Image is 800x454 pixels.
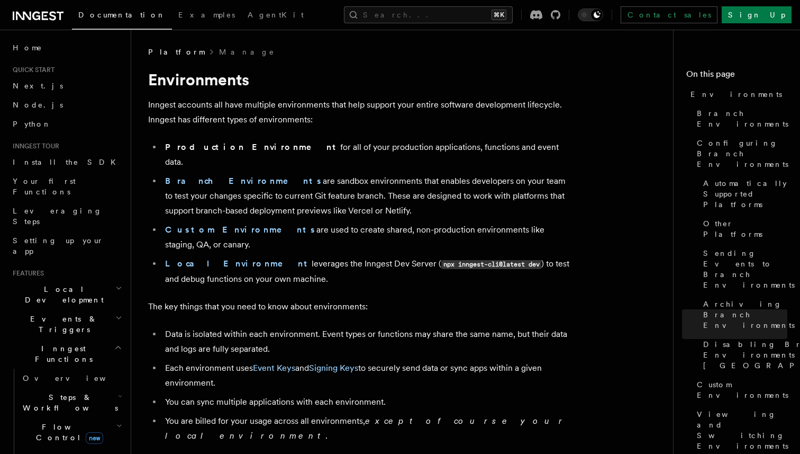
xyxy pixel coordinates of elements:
[578,8,603,21] button: Toggle dark mode
[8,309,124,339] button: Events & Triggers
[722,6,792,23] a: Sign Up
[86,432,103,444] span: new
[8,284,115,305] span: Local Development
[162,361,571,390] li: Each environment uses and to securely send data or sync apps within a given environment.
[13,120,51,128] span: Python
[621,6,717,23] a: Contact sales
[165,225,316,235] a: Custom Environments
[697,138,788,170] span: Configuring Branch Environments
[23,374,132,382] span: Overview
[8,231,124,261] a: Setting up your app
[148,299,571,314] p: The key things that you need to know about environments:
[148,47,204,57] span: Platform
[162,222,571,252] li: are used to create shared, non-production environments like staging, QA, or canary.
[248,11,304,19] span: AgentKit
[178,11,235,19] span: Examples
[165,259,312,269] a: Local Environment
[693,133,787,174] a: Configuring Branch Environments
[703,218,787,239] span: Other Platforms
[162,414,571,443] li: You are billed for your usage across all environments, .
[686,85,787,104] a: Environments
[162,256,571,287] li: leverages the Inngest Dev Server ( ) to test and debug functions on your own machine.
[19,417,124,447] button: Flow Controlnew
[148,70,571,89] h1: Environments
[8,114,124,133] a: Python
[8,142,59,150] span: Inngest tour
[693,104,787,133] a: Branch Environments
[8,343,114,364] span: Inngest Functions
[309,363,358,373] a: Signing Keys
[162,327,571,357] li: Data is isolated within each environment. Event types or functions may share the same name, but t...
[165,176,323,186] a: Branch Environments
[8,280,124,309] button: Local Development
[13,42,42,53] span: Home
[699,174,787,214] a: Automatically Supported Platforms
[697,409,788,451] span: Viewing and Switching Environments
[162,174,571,218] li: are sandbox environments that enables developers on your team to test your changes specific to cu...
[693,375,787,405] a: Custom Environments
[8,95,124,114] a: Node.js
[699,214,787,244] a: Other Platforms
[697,379,788,400] span: Custom Environments
[344,6,513,23] button: Search...⌘K
[686,68,787,85] h4: On this page
[699,295,787,335] a: Archiving Branch Environments
[162,395,571,410] li: You can sync multiple applications with each environment.
[19,388,124,417] button: Steps & Workflows
[703,248,795,290] span: Sending Events to Branch Environments
[8,172,124,201] a: Your first Functions
[8,201,124,231] a: Leveraging Steps
[241,3,310,29] a: AgentKit
[13,101,63,109] span: Node.js
[172,3,241,29] a: Examples
[19,422,116,443] span: Flow Control
[19,369,124,388] a: Overview
[690,89,782,100] span: Environments
[13,207,102,226] span: Leveraging Steps
[13,82,63,90] span: Next.js
[78,11,166,19] span: Documentation
[8,38,124,57] a: Home
[162,140,571,170] li: for all of your production applications, functions and event data.
[8,339,124,369] button: Inngest Functions
[8,153,124,172] a: Install the SDK
[703,178,787,210] span: Automatically Supported Platforms
[8,314,115,335] span: Events & Triggers
[699,244,787,295] a: Sending Events to Branch Environments
[165,142,340,152] strong: Production Environment
[253,363,295,373] a: Event Keys
[148,97,571,127] p: Inngest accounts all have multiple environments that help support your entire software developmen...
[8,269,44,278] span: Features
[8,66,54,74] span: Quick start
[8,76,124,95] a: Next.js
[19,392,118,413] span: Steps & Workflows
[441,260,541,269] code: npx inngest-cli@latest dev
[13,158,122,166] span: Install the SDK
[492,10,506,20] kbd: ⌘K
[219,47,275,57] a: Manage
[165,416,567,441] em: except of course your local environment
[72,3,172,30] a: Documentation
[699,335,787,375] a: Disabling Branch Environments in [GEOGRAPHIC_DATA]
[13,177,76,196] span: Your first Functions
[703,299,795,331] span: Archiving Branch Environments
[13,236,104,255] span: Setting up your app
[697,108,788,129] span: Branch Environments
